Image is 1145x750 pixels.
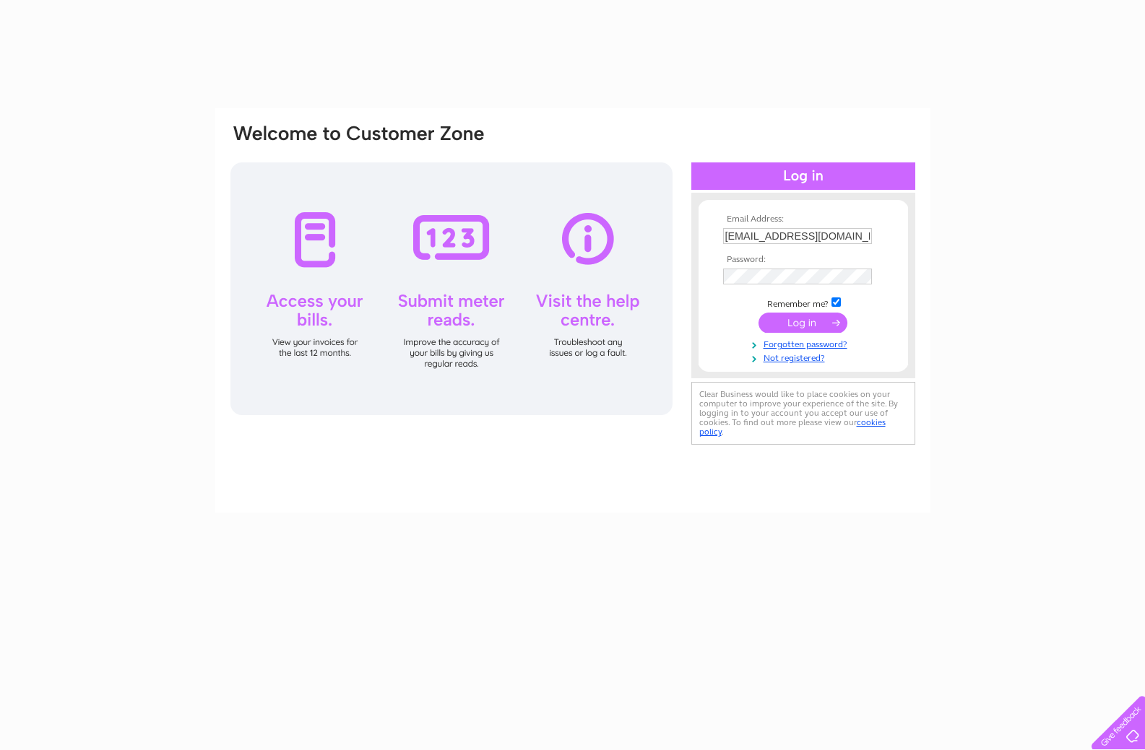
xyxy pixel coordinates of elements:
th: Email Address: [720,214,887,224]
a: cookies policy [699,417,886,437]
td: Remember me? [720,295,887,310]
a: Forgotten password? [723,336,887,350]
th: Password: [720,255,887,265]
div: Clear Business would like to place cookies on your computer to improve your experience of the sit... [691,382,915,445]
input: Submit [759,313,847,333]
a: Not registered? [723,350,887,364]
